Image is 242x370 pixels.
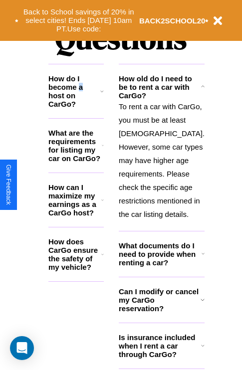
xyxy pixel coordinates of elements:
div: Give Feedback [5,165,12,205]
h3: What are the requirements for listing my car on CarGo? [48,129,102,163]
b: BACK2SCHOOL20 [139,16,206,25]
h3: How does CarGo ensure the safety of my vehicle? [48,237,101,271]
div: Open Intercom Messenger [10,336,34,360]
h3: What documents do I need to provide when renting a car? [119,241,202,267]
h3: How do I become a host on CarGo? [48,74,100,108]
h3: Can I modify or cancel my CarGo reservation? [119,287,201,313]
h3: How can I maximize my earnings as a CarGo host? [48,183,101,217]
h3: How old do I need to be to rent a car with CarGo? [119,74,201,100]
h3: Is insurance included when I rent a car through CarGo? [119,333,201,359]
button: Back to School savings of 20% in select cities! Ends [DATE] 10am PT.Use code: [18,5,139,36]
p: To rent a car with CarGo, you must be at least [DEMOGRAPHIC_DATA]. However, some car types may ha... [119,100,205,221]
